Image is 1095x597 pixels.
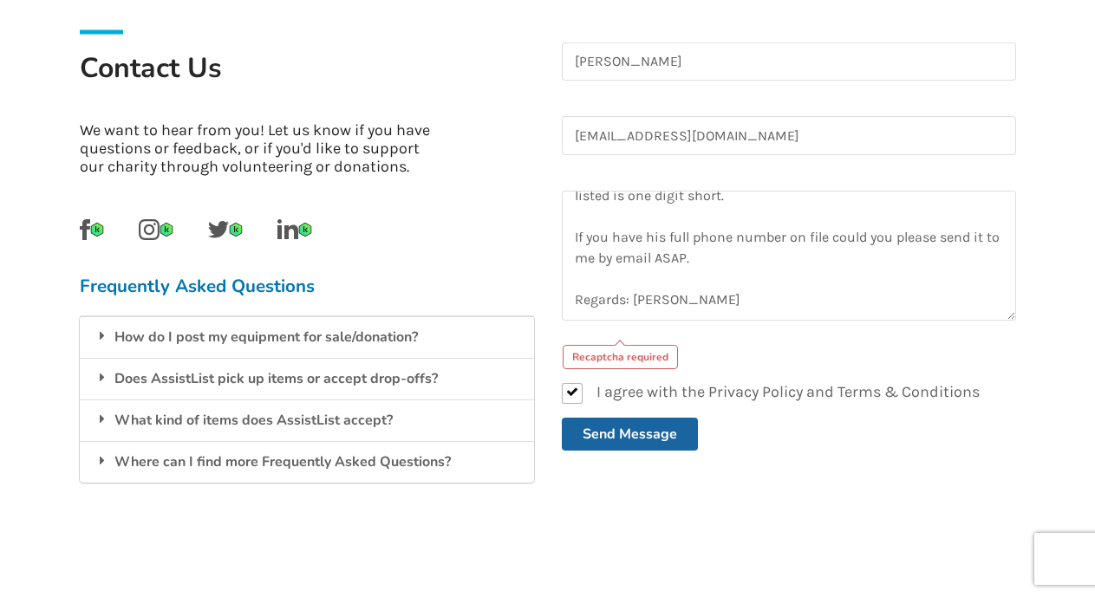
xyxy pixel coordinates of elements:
[277,219,298,239] img: linkedin_link
[562,418,698,451] button: Send Message
[80,50,534,107] h1: Contact Us
[298,223,312,237] img: hz4cOxubdAAAAABJRU5ErkJggg==
[563,345,678,369] div: Recaptcha required
[80,121,443,176] p: We want to hear from you! Let us know if you have questions or feedback, or if you'd like to supp...
[80,399,534,441] div: What kind of items does AssistList accept?
[562,383,980,404] label: I agree with the Privacy Policy and Terms & Conditions
[160,223,173,237] img: hz4cOxubdAAAAABJRU5ErkJggg==
[90,223,104,237] img: hz4cOxubdAAAAABJRU5ErkJggg==
[208,221,229,238] img: twitter_link
[80,316,534,358] div: How do I post my equipment for sale/donation?
[562,116,1016,155] input: Email Address
[80,219,90,240] img: facebook_link
[139,219,160,240] img: instagram_link
[80,275,534,297] h3: Frequently Asked Questions
[80,358,534,399] div: Does AssistList pick up items or accept drop-offs?
[562,191,1016,321] textarea: I have received a message from someone called [PERSON_NAME] who is expressing interest in buying ...
[80,441,534,483] div: Where can I find more Frequently Asked Questions?
[229,223,243,237] img: hz4cOxubdAAAAABJRU5ErkJggg==
[562,42,1016,81] input: Name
